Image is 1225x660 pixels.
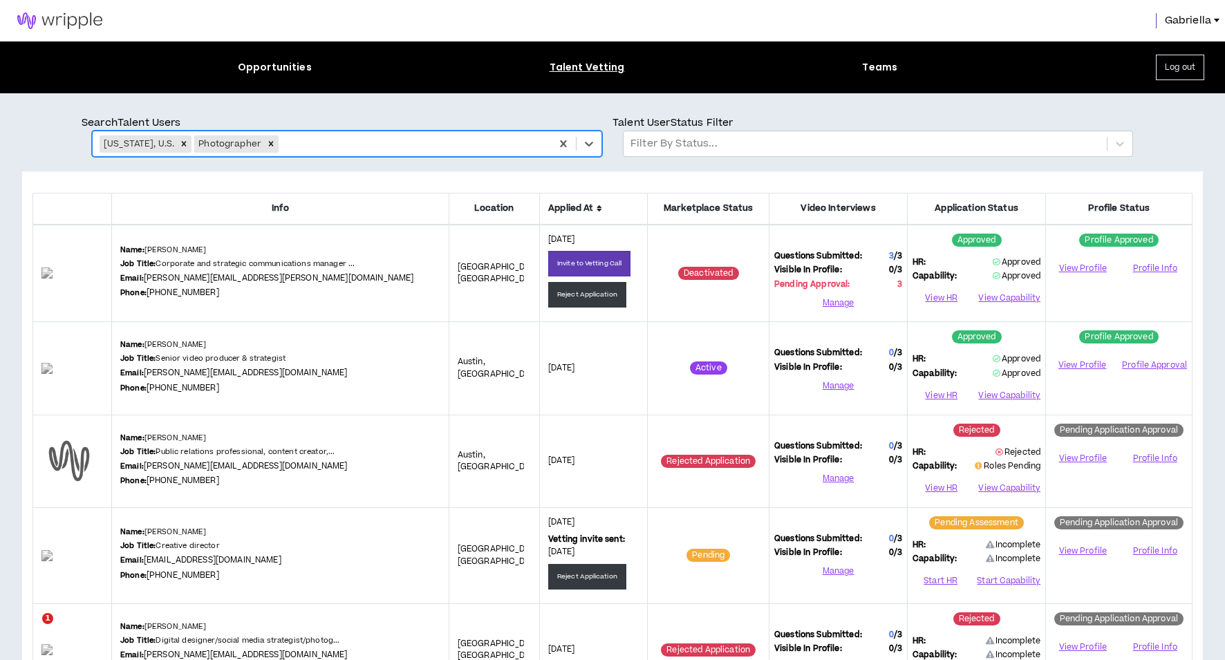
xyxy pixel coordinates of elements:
[913,635,926,648] span: HR:
[120,650,144,660] b: Email:
[889,643,902,655] span: 0
[913,288,970,309] button: View HR
[894,454,902,466] span: / 3
[449,194,539,225] th: Location
[120,287,147,298] b: Phone:
[894,250,902,262] span: / 3
[548,234,639,246] p: [DATE]
[894,440,902,452] span: / 3
[120,353,286,364] p: Senior video producer & strategist
[678,267,739,280] sup: Deactivated
[120,570,147,581] b: Phone:
[147,382,219,394] a: [PHONE_NUMBER]
[548,516,639,529] p: [DATE]
[978,478,1040,499] button: View Capability
[894,533,902,545] span: / 3
[889,533,894,545] span: 0
[41,550,103,561] img: WAH52XSW9KmegAcnwLFBMr42AQPro51lCEDh0p1f.png
[661,455,756,468] sup: Rejected Application
[929,516,1024,529] sup: Pending Assessment
[458,261,545,285] span: [GEOGRAPHIC_DATA] , [GEOGRAPHIC_DATA]
[1054,424,1184,437] sup: Pending Application Approval
[993,368,1040,379] span: Approved
[238,60,312,75] div: Opportunities
[1156,55,1204,80] button: Log out
[993,256,1040,268] span: Approved
[913,571,969,592] button: Start HR
[548,643,639,656] p: [DATE]
[120,621,144,632] b: Name:
[1054,516,1184,529] sup: Pending Application Approval
[548,534,639,546] p: Vetting invite sent:
[1051,256,1114,281] a: View Profile
[894,361,902,373] span: / 3
[14,613,47,646] iframe: Intercom live chat
[986,553,1041,565] span: Incomplete
[1123,448,1187,469] button: Profile Info
[120,446,156,457] b: Job Title:
[1054,612,1184,625] sup: Pending Application Approval
[862,60,897,75] div: Teams
[120,540,220,551] p: Creative director
[41,267,103,279] img: 19Std3HwJm66aTcli6wAahuBNI2tMF19QjWAlP7R.png
[889,454,902,466] span: 0
[458,356,543,380] span: Austin , [GEOGRAPHIC_DATA]
[774,629,862,641] span: Questions Submitted:
[889,250,894,262] span: 3
[889,347,894,359] span: 0
[41,644,103,655] img: mj3Ajiv9jTgkVNcEFRjjabi0Dan5gBfaPIzcDx3g.png
[913,539,926,551] span: HR:
[913,446,926,459] span: HR:
[548,282,626,308] button: Reject Application
[120,527,207,538] p: [PERSON_NAME]
[908,194,1046,225] th: Application Status
[144,554,281,566] a: [EMAIL_ADDRESS][DOMAIN_NAME]
[913,256,926,269] span: HR:
[120,339,144,350] b: Name:
[1051,539,1114,563] a: View Profile
[120,258,355,270] p: Corporate and strategic communications manager ...
[889,547,902,559] span: 0
[82,115,612,131] p: Search Talent Users
[42,613,53,624] span: 1
[1046,194,1193,225] th: Profile Status
[144,367,348,379] a: [PERSON_NAME][EMAIL_ADDRESS][DOMAIN_NAME]
[995,446,1040,458] span: Rejected
[120,446,335,458] p: Public relations professional, content creator,...
[120,245,144,255] b: Name:
[1051,353,1114,377] a: View Profile
[977,571,1040,592] button: Start Capability
[1051,635,1114,659] a: View Profile
[120,621,207,632] p: [PERSON_NAME]
[953,424,1000,437] sup: Rejected
[978,288,1040,309] button: View Capability
[774,250,862,263] span: Questions Submitted:
[913,368,957,380] span: Capability:
[548,564,626,590] button: Reject Application
[120,527,144,537] b: Name:
[120,368,144,378] b: Email:
[986,635,1041,648] span: Incomplete
[120,635,339,646] p: Digital designer/social media strategist/photog...
[548,546,639,558] p: [DATE]
[1079,330,1158,343] sup: Profile Approved
[774,454,842,466] span: Visible In Profile:
[548,251,630,276] button: Invite to Vetting Call
[889,440,894,452] span: 0
[120,555,144,565] b: Email:
[120,635,156,645] b: Job Title:
[774,469,902,489] button: Manage
[774,561,902,582] button: Manage
[147,287,219,299] a: [PHONE_NUMBER]
[120,339,207,350] p: [PERSON_NAME]
[1079,234,1158,247] sup: Profile Approved
[978,386,1040,406] button: View Capability
[913,353,926,366] span: HR:
[774,376,902,397] button: Manage
[774,264,842,276] span: Visible In Profile:
[894,547,902,558] span: / 3
[984,460,1040,472] span: Roles Pending
[897,279,902,291] span: 3
[952,234,1002,247] sup: Approved
[953,612,1000,625] sup: Rejected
